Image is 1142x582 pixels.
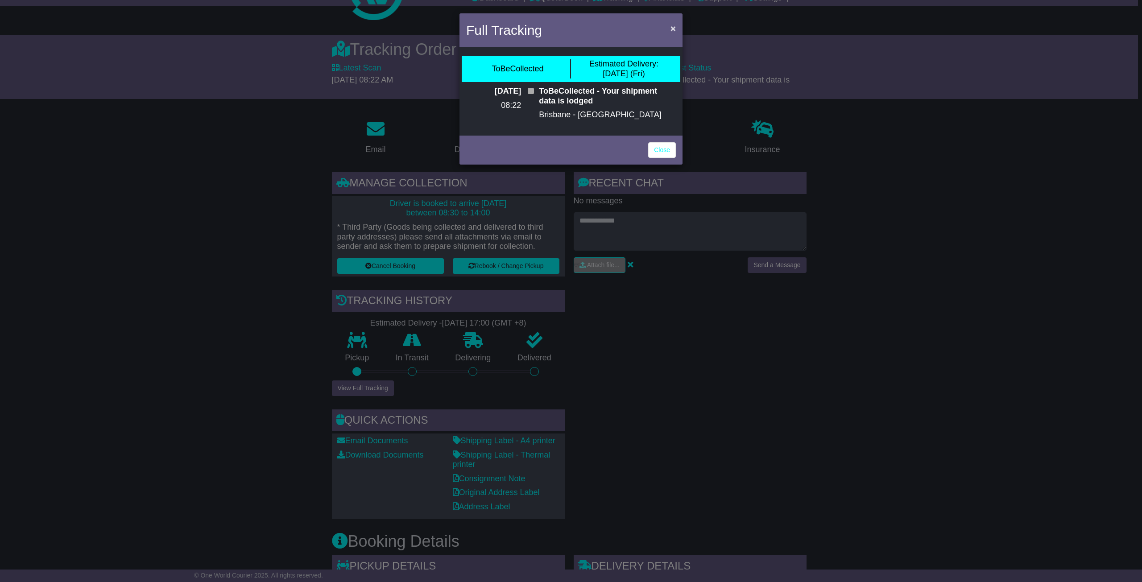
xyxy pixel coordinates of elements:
span: Estimated Delivery: [589,59,658,68]
p: [DATE] [466,87,521,96]
div: [DATE] (Fri) [589,59,658,78]
a: Close [648,142,676,158]
h4: Full Tracking [466,20,542,40]
span: × [670,23,676,33]
p: ToBeCollected - Your shipment data is lodged [539,87,676,106]
p: 08:22 [466,101,521,111]
div: ToBeCollected [492,64,543,74]
button: Close [666,19,680,37]
p: Brisbane - [GEOGRAPHIC_DATA] [539,110,676,120]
